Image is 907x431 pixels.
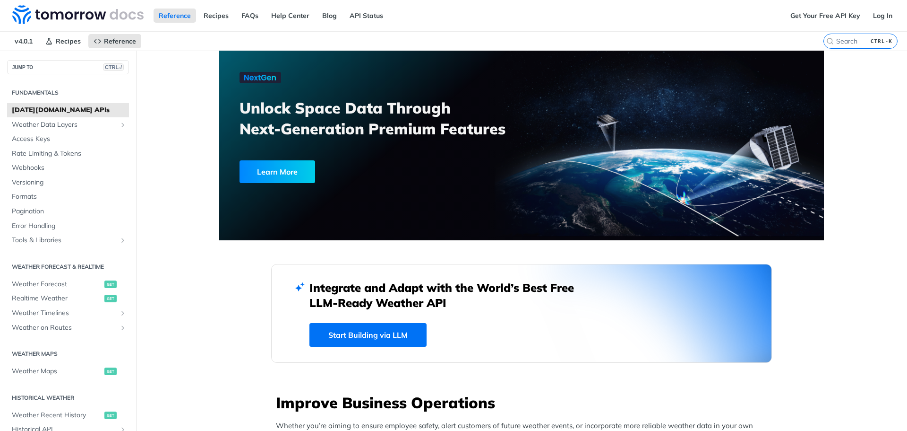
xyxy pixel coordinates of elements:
a: FAQs [236,9,264,23]
a: [DATE][DOMAIN_NAME] APIs [7,103,129,117]
span: [DATE][DOMAIN_NAME] APIs [12,106,127,115]
h2: Weather Forecast & realtime [7,263,129,271]
h3: Improve Business Operations [276,392,772,413]
span: get [104,281,117,288]
span: get [104,295,117,302]
span: Weather Timelines [12,308,117,318]
kbd: CTRL-K [868,36,895,46]
a: Reference [154,9,196,23]
a: Help Center [266,9,315,23]
a: Get Your Free API Key [785,9,865,23]
a: Weather Forecastget [7,277,129,291]
a: Rate Limiting & Tokens [7,147,129,161]
img: NextGen [240,72,281,83]
h3: Unlock Space Data Through Next-Generation Premium Features [240,97,532,139]
span: Weather on Routes [12,323,117,333]
a: Recipes [40,34,86,48]
a: Access Keys [7,132,129,146]
div: Learn More [240,160,315,183]
span: Recipes [56,37,81,45]
span: CTRL-/ [103,63,124,71]
a: Weather on RoutesShow subpages for Weather on Routes [7,321,129,335]
span: v4.0.1 [9,34,38,48]
button: Show subpages for Weather Timelines [119,309,127,317]
h2: Historical Weather [7,394,129,402]
a: Pagination [7,204,129,219]
svg: Search [826,37,834,45]
h2: Weather Maps [7,350,129,358]
a: Tools & LibrariesShow subpages for Tools & Libraries [7,233,129,247]
span: Formats [12,192,127,202]
a: Weather Mapsget [7,364,129,378]
a: API Status [344,9,388,23]
h2: Integrate and Adapt with the World’s Best Free LLM-Ready Weather API [309,280,588,310]
span: Weather Data Layers [12,120,117,130]
a: Reference [88,34,141,48]
a: Weather Recent Historyget [7,408,129,422]
a: Recipes [198,9,234,23]
a: Formats [7,190,129,204]
span: Pagination [12,207,127,216]
span: Weather Recent History [12,411,102,420]
button: Show subpages for Tools & Libraries [119,237,127,244]
button: Show subpages for Weather on Routes [119,324,127,332]
button: Show subpages for Weather Data Layers [119,121,127,129]
h2: Fundamentals [7,88,129,97]
a: Weather TimelinesShow subpages for Weather Timelines [7,306,129,320]
button: JUMP TOCTRL-/ [7,60,129,74]
span: Reference [104,37,136,45]
a: Blog [317,9,342,23]
span: Webhooks [12,163,127,173]
span: Weather Maps [12,367,102,376]
span: Error Handling [12,221,127,231]
span: Access Keys [12,134,127,144]
span: Versioning [12,178,127,187]
a: Versioning [7,176,129,190]
a: Realtime Weatherget [7,291,129,306]
span: Tools & Libraries [12,236,117,245]
img: Tomorrow.io Weather API Docs [12,5,144,24]
a: Error Handling [7,219,129,233]
a: Learn More [240,160,473,183]
span: Rate Limiting & Tokens [12,149,127,158]
a: Start Building via LLM [309,323,427,347]
a: Log In [868,9,898,23]
span: Realtime Weather [12,294,102,303]
span: Weather Forecast [12,280,102,289]
span: get [104,412,117,419]
a: Webhooks [7,161,129,175]
a: Weather Data LayersShow subpages for Weather Data Layers [7,118,129,132]
span: get [104,368,117,375]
